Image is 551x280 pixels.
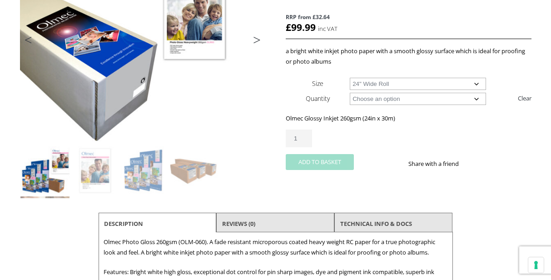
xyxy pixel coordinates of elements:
[286,12,531,22] span: RRP from £32.64
[170,146,219,195] img: Olmec Glossy Inkjet Photo Paper 260gsm (OLM-060) - Image 4
[286,113,531,124] p: Olmec Glossy Inkjet 260gsm (24in x 30m)
[312,79,323,88] label: Size
[20,146,69,195] img: Olmec Glossy Inkjet Photo Paper 260gsm (OLM-060)
[222,215,255,232] a: Reviews (0)
[306,94,330,103] label: Quantity
[286,154,354,170] button: Add to basket
[20,196,69,245] img: Olmec Glossy Inkjet Photo Paper 260gsm (OLM-060) - Image 5
[518,91,531,105] a: Clear options
[120,146,169,195] img: Olmec Glossy Inkjet Photo Paper 260gsm (OLM-060) - Image 3
[70,146,119,195] img: Olmec Glossy Inkjet Photo Paper 260gsm (OLM-060) - Image 2
[408,159,470,169] p: Share with a friend
[286,21,316,34] bdi: 99.99
[104,237,448,258] p: Olmec Photo Gloss 260gsm (OLM-060). A fade resistant microporous coated heavy weight RC paper for...
[528,257,544,273] button: Your consent preferences for tracking technologies
[104,215,143,232] a: Description
[286,46,531,67] p: a bright white inkjet photo paper with a smooth glossy surface which is ideal for proofing or pho...
[286,130,312,147] input: Product quantity
[340,215,412,232] a: TECHNICAL INFO & DOCS
[286,21,291,34] span: £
